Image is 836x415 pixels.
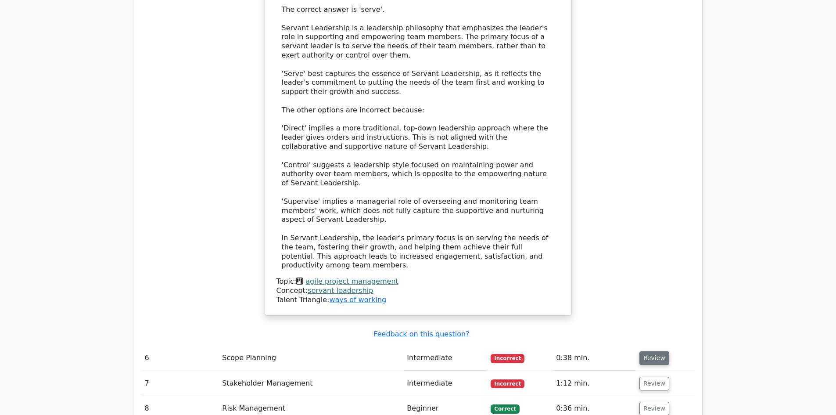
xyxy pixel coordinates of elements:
[308,286,373,295] a: servant leadership
[219,371,403,396] td: Stakeholder Management
[219,346,403,371] td: Scope Planning
[491,379,524,388] span: Incorrect
[639,351,669,365] button: Review
[282,5,555,270] div: The correct answer is 'serve'. Servant Leadership is a leadership philosophy that emphasizes the ...
[276,286,560,296] div: Concept:
[141,346,219,371] td: 6
[141,371,219,396] td: 7
[639,377,669,390] button: Review
[329,296,386,304] a: ways of working
[276,277,560,286] div: Topic:
[491,404,519,413] span: Correct
[305,277,398,285] a: agile project management
[403,346,487,371] td: Intermediate
[373,330,469,338] a: Feedback on this question?
[276,277,560,304] div: Talent Triangle:
[403,371,487,396] td: Intermediate
[491,354,524,363] span: Incorrect
[553,346,636,371] td: 0:38 min.
[553,371,636,396] td: 1:12 min.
